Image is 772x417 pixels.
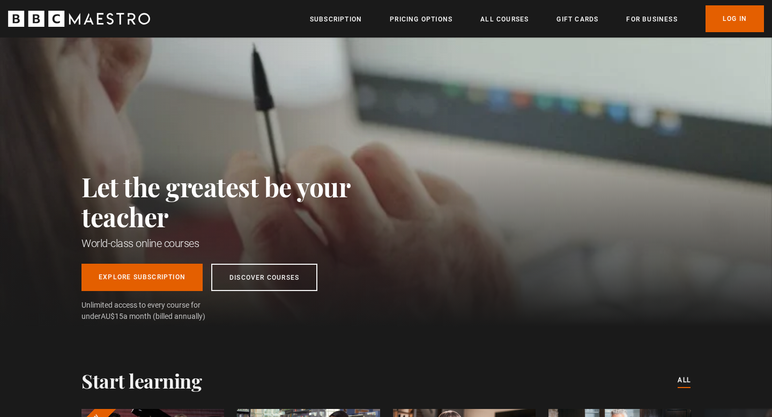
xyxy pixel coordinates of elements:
[626,14,677,25] a: For business
[480,14,529,25] a: All Courses
[81,300,226,322] span: Unlimited access to every course for under a month (billed annually)
[81,264,203,291] a: Explore Subscription
[81,369,202,392] h2: Start learning
[101,312,123,321] span: AU$15
[81,236,398,251] h1: World-class online courses
[8,11,150,27] svg: BBC Maestro
[706,5,764,32] a: Log In
[390,14,452,25] a: Pricing Options
[81,172,398,232] h2: Let the greatest be your teacher
[556,14,598,25] a: Gift Cards
[310,14,362,25] a: Subscription
[211,264,317,291] a: Discover Courses
[310,5,764,32] nav: Primary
